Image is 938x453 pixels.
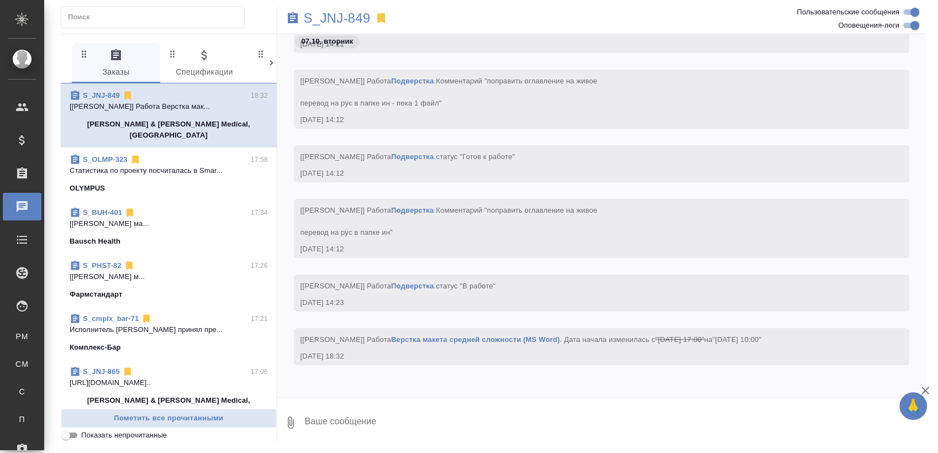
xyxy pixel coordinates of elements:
[301,206,598,236] span: [[PERSON_NAME]] Работа .
[83,155,128,164] a: S_OLMP-323
[301,206,598,236] span: Комментарий "поправить оглавление на живое перевод на рус в папке ин"
[304,13,371,24] a: S_JNJ-849
[78,49,154,79] span: Заказы
[61,360,277,424] div: S_JNJ-86517:06[URL][DOMAIN_NAME]..[PERSON_NAME] & [PERSON_NAME] Medical, [GEOGRAPHIC_DATA]
[70,165,268,176] p: Cтатистика по проекту посчиталась в Smar...
[251,313,268,324] p: 17:21
[301,77,598,107] span: [[PERSON_NAME]] Работа .
[70,324,268,335] p: Исполнитель [PERSON_NAME] принял пре...
[70,119,268,141] p: [PERSON_NAME] & [PERSON_NAME] Medical, [GEOGRAPHIC_DATA]
[79,49,89,59] svg: Зажми и перетащи, чтобы поменять порядок вкладок
[70,289,123,300] p: Фармстандарт
[255,49,330,79] span: Клиенты
[14,331,30,342] span: PM
[251,207,268,218] p: 17:34
[124,260,135,271] svg: Отписаться
[436,282,496,290] span: статус "В работе"
[712,335,761,344] span: "[DATE] 10:00"
[838,20,899,31] span: Оповещения-логи
[251,260,268,271] p: 17:26
[655,335,704,344] span: "[DATE] 17:00"
[167,49,242,79] span: Спецификации
[81,430,167,441] span: Показать непрочитанные
[301,282,496,290] span: [[PERSON_NAME]] Работа .
[61,254,277,307] div: S_PHST-8217:26[[PERSON_NAME] м...Фармстандарт
[904,394,923,418] span: 🙏
[391,206,434,214] a: Подверстка
[301,297,871,308] div: [DATE] 14:23
[8,408,36,430] a: П
[14,386,30,397] span: С
[83,261,122,270] a: S_PHST-82
[436,152,515,161] span: статус "Готов к работе"
[8,353,36,375] a: CM
[301,152,515,161] span: [[PERSON_NAME]] Работа .
[70,271,268,282] p: [[PERSON_NAME] м...
[70,101,268,112] p: [[PERSON_NAME]] Работа Верстка мак...
[67,412,271,425] span: Пометить все прочитанными
[251,154,268,165] p: 17:58
[70,377,268,388] p: [URL][DOMAIN_NAME]..
[301,244,871,255] div: [DATE] 14:12
[899,392,927,420] button: 🙏
[391,152,434,161] a: Подверстка
[14,414,30,425] span: П
[8,325,36,347] a: PM
[61,409,277,428] button: Пометить все прочитанными
[83,208,122,217] a: S_BUH-401
[302,36,354,47] p: 07.10, вторник
[391,335,560,344] a: Верстка макета средней сложности (MS Word)
[797,7,899,18] span: Пользовательские сообщения
[61,201,277,254] div: S_BUH-40117:34[[PERSON_NAME] ма...Bausch Health
[8,381,36,403] a: С
[14,359,30,370] span: CM
[70,395,268,417] p: [PERSON_NAME] & [PERSON_NAME] Medical, [GEOGRAPHIC_DATA]
[301,77,598,107] span: Комментарий "поправить оглавление на живое перевод на рус в папке ин - пока 1 файл"
[301,335,762,344] span: [[PERSON_NAME]] Работа . Дата начала изменилась с на
[68,9,244,25] input: Поиск
[167,49,178,59] svg: Зажми и перетащи, чтобы поменять порядок вкладок
[301,351,871,362] div: [DATE] 18:32
[83,367,120,376] a: S_JNJ-865
[251,366,268,377] p: 17:06
[61,148,277,201] div: S_OLMP-32317:58Cтатистика по проекту посчиталась в Smar...OLYMPUS
[251,90,268,101] p: 18:32
[122,366,133,377] svg: Отписаться
[130,154,141,165] svg: Отписаться
[122,90,133,101] svg: Отписаться
[391,282,434,290] a: Подверстка
[70,236,120,247] p: Bausch Health
[83,314,139,323] a: S_cmplx_bar-71
[391,77,434,85] a: Подверстка
[70,218,268,229] p: [[PERSON_NAME] ма...
[301,168,871,179] div: [DATE] 14:12
[70,183,105,194] p: OLYMPUS
[141,313,152,324] svg: Отписаться
[83,91,120,99] a: S_JNJ-849
[301,114,871,125] div: [DATE] 14:12
[61,83,277,148] div: S_JNJ-84918:32[[PERSON_NAME]] Работа Верстка мак...[PERSON_NAME] & [PERSON_NAME] Medical, [GEOGRA...
[70,342,121,353] p: Комплекс-Бар
[61,307,277,360] div: S_cmplx_bar-7117:21Исполнитель [PERSON_NAME] принял пре...Комплекс-Бар
[124,207,135,218] svg: Отписаться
